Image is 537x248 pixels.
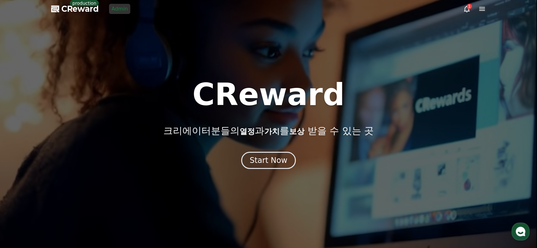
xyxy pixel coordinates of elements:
[53,205,71,210] span: Messages
[250,155,288,165] div: Start Now
[467,4,472,9] div: 1
[2,195,42,211] a: Home
[61,4,99,14] span: CReward
[82,195,122,211] a: Settings
[163,125,374,137] p: 크리에이터분들의 과 를 받을 수 있는 곳
[264,127,280,136] span: 가치
[463,5,471,13] a: 1
[51,4,99,14] a: CReward
[94,205,110,210] span: Settings
[240,127,255,136] span: 열정
[289,127,304,136] span: 보상
[16,205,27,210] span: Home
[42,195,82,211] a: Messages
[192,79,344,110] h1: CReward
[109,4,130,14] a: Admin
[241,158,296,164] a: Start Now
[241,152,296,169] button: Start Now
